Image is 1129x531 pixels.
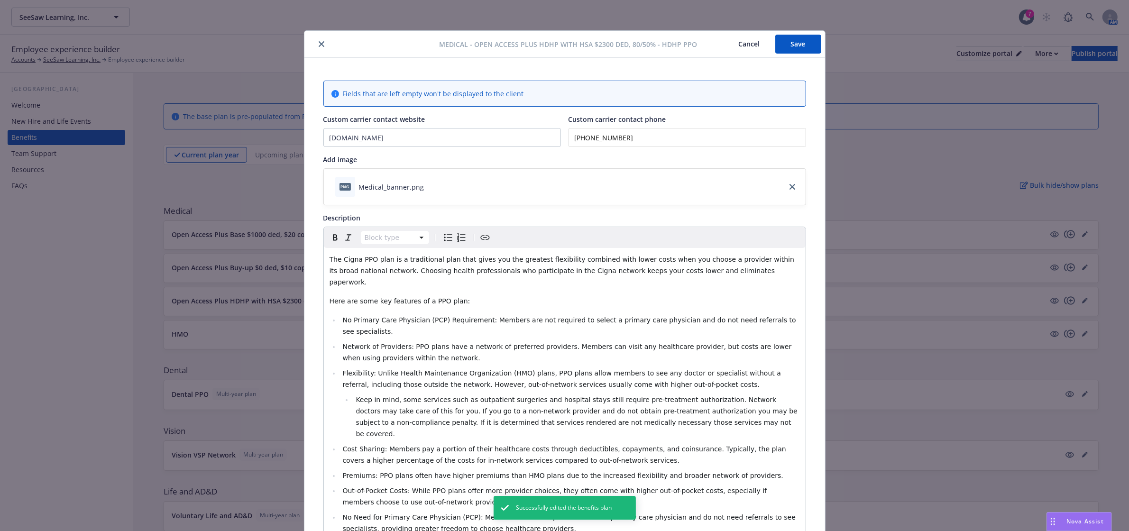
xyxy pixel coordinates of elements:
[342,445,788,464] span: Cost Sharing: Members pay a portion of their healthcare costs through deductibles, copayments, an...
[342,487,769,506] span: Out-of-Pocket Costs: While PPO plans offer more provider choices, they often come with higher out...
[1066,517,1104,525] span: Nova Assist
[478,231,492,244] button: Create link
[361,231,429,244] button: Block type
[323,115,425,124] span: Custom carrier contact website
[516,504,612,512] span: Successfully edited the benefits plan
[359,182,424,192] div: Medical_banner.png
[323,213,361,222] span: Description
[330,297,470,305] span: Here are some key features of a PPO plan:
[1046,512,1112,531] button: Nova Assist
[441,231,455,244] button: Bulleted list
[724,35,775,54] button: Cancel
[569,115,666,124] span: Custom carrier contact phone
[343,89,524,99] span: Fields that are left empty won't be displayed to the client
[316,38,327,50] button: close
[330,256,797,286] span: The Cigna PPO plan is a traditional plan that gives you the greatest flexibility combined with lo...
[440,39,698,49] span: Medical - Open Access Plus HDHP with HSA $2300 ded, 80/50% - HDHP PPO
[1047,513,1059,531] div: Drag to move
[323,155,358,164] span: Add image
[455,231,468,244] button: Numbered list
[324,128,560,146] input: Add custom carrier contact website
[356,396,799,438] span: Keep in mind, some services such as outpatient surgeries and hospital stays still require pre-tre...
[329,231,342,244] button: Bold
[340,183,351,190] span: png
[342,316,798,335] span: No Primary Care Physician (PCP) Requirement: Members are not required to select a primary care ph...
[342,369,783,388] span: Flexibility: Unlike Health Maintenance Organization (HMO) plans, PPO plans allow members to see a...
[342,231,355,244] button: Italic
[441,231,468,244] div: toggle group
[775,35,821,54] button: Save
[428,182,436,192] button: download file
[342,343,793,362] span: Network of Providers: PPO plans have a network of preferred providers. Members can visit any heal...
[787,181,798,192] a: close
[569,128,806,147] input: Add custom carrier contact phone
[342,472,783,479] span: Premiums: PPO plans often have higher premiums than HMO plans due to the increased flexibility an...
